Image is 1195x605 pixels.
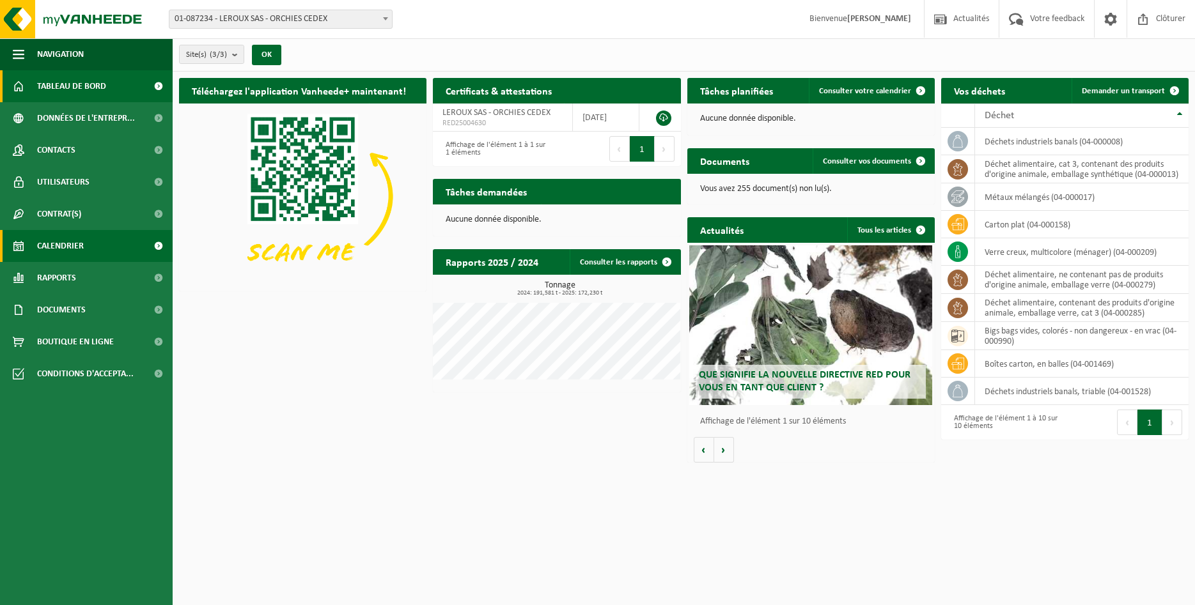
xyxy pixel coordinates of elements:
h2: Tâches planifiées [687,78,786,103]
button: Next [1162,410,1182,435]
button: Next [655,136,675,162]
td: boîtes carton, en balles (04-001469) [975,350,1189,378]
a: Que signifie la nouvelle directive RED pour vous en tant que client ? [689,245,932,405]
button: Volgende [714,437,734,463]
td: bigs bags vides, colorés - non dangereux - en vrac (04-000990) [975,322,1189,350]
h2: Tâches demandées [433,179,540,204]
p: Aucune donnée disponible. [446,215,668,224]
span: Tableau de bord [37,70,106,102]
a: Demander un transport [1072,78,1187,103]
span: Boutique en ligne [37,326,114,358]
span: Données de l'entrepr... [37,102,135,134]
button: 1 [630,136,655,162]
p: Affichage de l'élément 1 sur 10 éléments [700,417,928,426]
span: Déchet [985,111,1014,121]
div: Affichage de l'élément 1 à 1 sur 1 éléments [439,135,551,163]
span: Utilisateurs [37,166,90,198]
h2: Documents [687,148,762,173]
p: Aucune donnée disponible. [700,114,922,123]
span: Rapports [37,262,76,294]
p: Vous avez 255 document(s) non lu(s). [700,185,922,194]
span: RED25004630 [442,118,562,128]
span: Que signifie la nouvelle directive RED pour vous en tant que client ? [699,370,910,392]
button: 1 [1137,410,1162,435]
button: Previous [1117,410,1137,435]
h2: Actualités [687,217,756,242]
td: déchet alimentaire, contenant des produits d'origine animale, emballage verre, cat 3 (04-000285) [975,294,1189,322]
a: Consulter vos documents [813,148,933,174]
td: [DATE] [573,103,640,132]
span: 01-087234 - LEROUX SAS - ORCHIES CEDEX [169,10,393,29]
button: OK [252,45,281,65]
h2: Rapports 2025 / 2024 [433,249,551,274]
span: LEROUX SAS - ORCHIES CEDEX [442,108,551,118]
span: Contrat(s) [37,198,81,230]
h3: Tonnage [439,281,680,296]
td: déchet alimentaire, ne contenant pas de produits d'origine animale, emballage verre (04-000279) [975,266,1189,294]
span: Demander un transport [1082,87,1165,95]
span: Conditions d'accepta... [37,358,134,390]
span: Consulter votre calendrier [819,87,911,95]
span: 2024: 191,581 t - 2025: 172,230 t [439,290,680,296]
span: Consulter vos documents [823,157,911,165]
span: Documents [37,294,86,326]
button: Vorige [694,437,714,463]
span: 01-087234 - LEROUX SAS - ORCHIES CEDEX [169,10,392,28]
img: Download de VHEPlus App [179,103,426,289]
span: Navigation [37,38,84,70]
button: Previous [609,136,630,162]
span: Contacts [37,134,75,166]
strong: [PERSON_NAME] [847,14,911,24]
a: Consulter votre calendrier [809,78,933,103]
h2: Vos déchets [941,78,1018,103]
a: Tous les articles [847,217,933,243]
td: déchets industriels banals, triable (04-001528) [975,378,1189,405]
a: Consulter les rapports [570,249,680,275]
span: Calendrier [37,230,84,262]
count: (3/3) [210,50,227,59]
span: Site(s) [186,45,227,65]
td: verre creux, multicolore (ménager) (04-000209) [975,238,1189,266]
div: Affichage de l'élément 1 à 10 sur 10 éléments [948,408,1059,436]
td: métaux mélangés (04-000017) [975,183,1189,211]
td: déchets industriels banals (04-000008) [975,128,1189,155]
h2: Certificats & attestations [433,78,565,103]
h2: Téléchargez l'application Vanheede+ maintenant! [179,78,419,103]
td: carton plat (04-000158) [975,211,1189,238]
button: Site(s)(3/3) [179,45,244,64]
td: déchet alimentaire, cat 3, contenant des produits d'origine animale, emballage synthétique (04-00... [975,155,1189,183]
